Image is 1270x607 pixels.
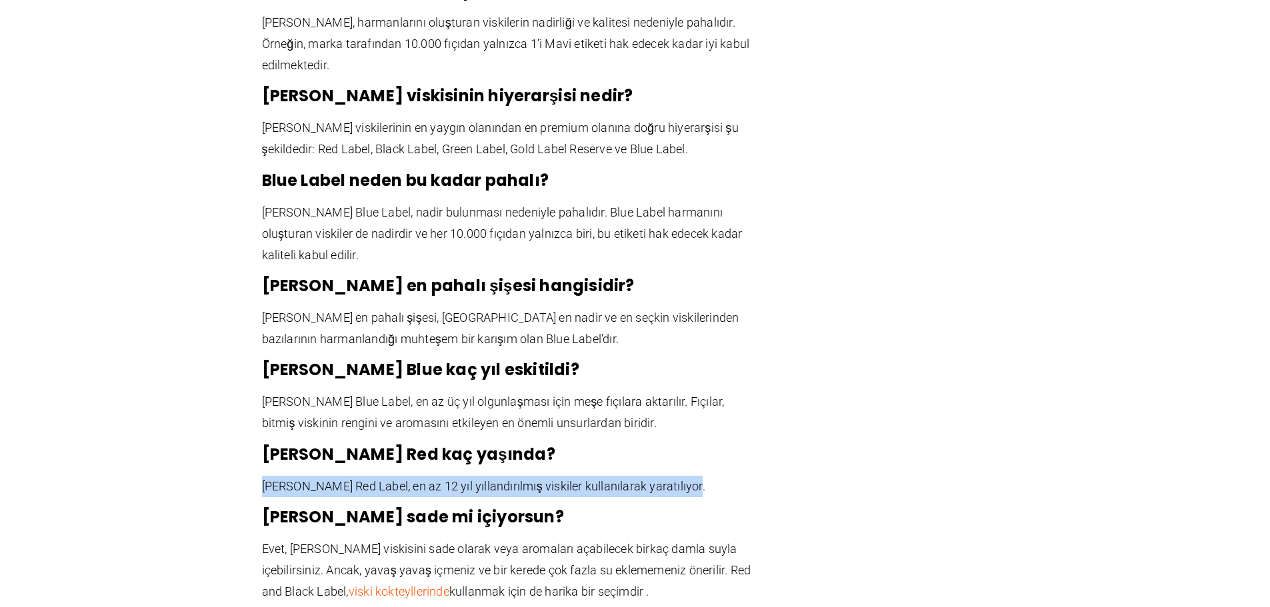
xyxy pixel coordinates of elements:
[262,394,725,430] font: [PERSON_NAME] Blue Label, en az üç yıl olgunlaşması için meşe fıçılara aktarılır. Fıçılar, bitmiş...
[262,169,549,191] font: Blue Label neden bu kadar pahalı?
[262,443,555,465] font: [PERSON_NAME] Red kaç yaşında?
[449,584,649,598] font: kullanmak için de harika bir seçimdir .
[262,479,705,493] font: [PERSON_NAME] Red Label, en az 12 yıl yıllandırılmış viskiler kullanılarak yaratılıyor.
[262,542,751,598] font: Evet, [PERSON_NAME] viskisini sade olarak veya aromaları açabilecek birkaç damla suyla içebilirsi...
[262,121,739,156] font: [PERSON_NAME] viskilerinin en yaygın olanından en premium olanına doğru hiyerarşisi şu şekildedir...
[262,205,743,262] font: [PERSON_NAME] Blue Label, nadir bulunması nedeniyle pahalıdır. Blue Label harmanını oluşturan vis...
[262,15,750,72] font: [PERSON_NAME], harmanlarını oluşturan viskilerin nadirliği ve kalitesi nedeniyle pahalıdır. Örneğ...
[262,310,739,346] font: [PERSON_NAME] en pahalı şişesi, [GEOGRAPHIC_DATA] en nadir ve en seçkin viskilerinden bazılarının...
[262,506,564,528] font: [PERSON_NAME] sade mi içiyorsun?
[262,358,579,380] font: [PERSON_NAME] Blue kaç yıl eskitildi?
[262,275,635,297] font: [PERSON_NAME] en pahalı şişesi hangisidir?
[349,584,449,598] a: viski kokteyllerinde
[262,85,633,107] font: [PERSON_NAME] viskisinin hiyerarşisi nedir?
